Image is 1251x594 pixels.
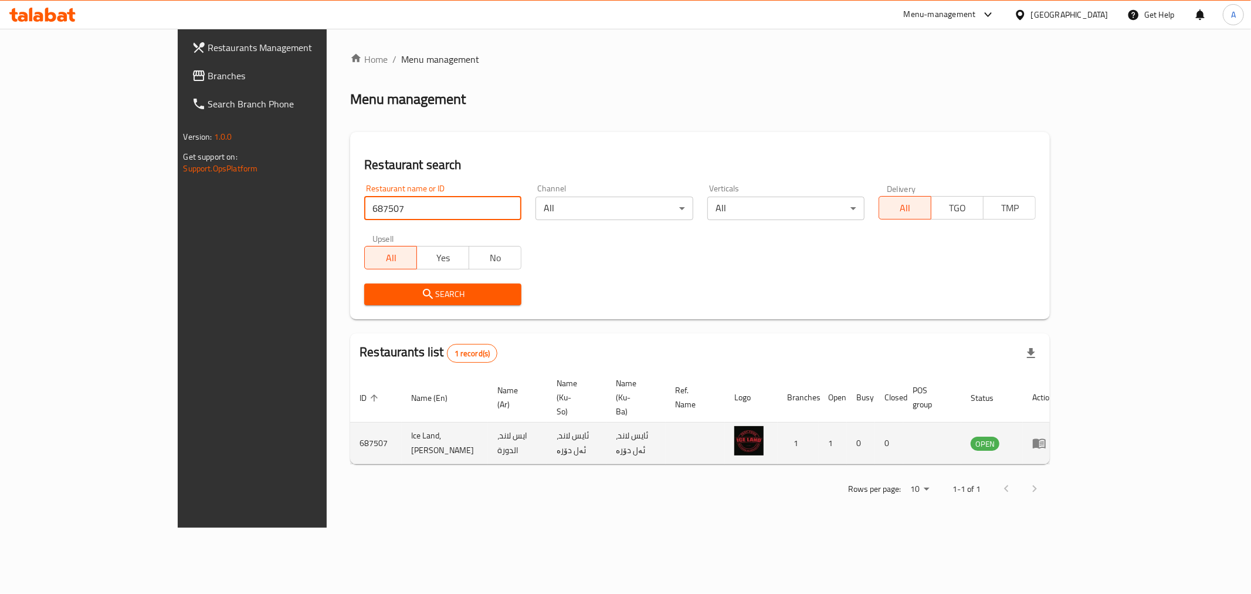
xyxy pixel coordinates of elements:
[208,41,377,55] span: Restaurants Management
[474,249,517,266] span: No
[374,287,512,302] span: Search
[988,200,1031,217] span: TMP
[778,423,819,464] td: 1
[360,391,382,405] span: ID
[182,90,387,118] a: Search Branch Phone
[707,197,864,220] div: All
[184,149,238,164] span: Get support on:
[422,249,465,266] span: Yes
[411,391,463,405] span: Name (En)
[847,423,875,464] td: 0
[906,481,934,498] div: Rows per page:
[606,423,666,464] td: ئایس لاند، ئەل دۆرە
[402,423,488,464] td: Ice Land, [PERSON_NAME]
[952,482,981,497] p: 1-1 of 1
[547,423,606,464] td: ئایس لاند، ئەل دۆرە
[535,197,693,220] div: All
[401,52,479,66] span: Menu management
[675,383,711,411] span: Ref. Name
[971,437,999,451] span: OPEN
[887,184,916,193] label: Delivery
[1031,8,1108,21] div: [GEOGRAPHIC_DATA]
[184,129,212,144] span: Version:
[208,97,377,111] span: Search Branch Phone
[364,283,521,305] button: Search
[936,200,979,217] span: TGO
[214,129,232,144] span: 1.0.0
[372,234,394,242] label: Upsell
[1231,8,1236,21] span: A
[1023,373,1063,423] th: Action
[616,376,652,419] span: Name (Ku-Ba)
[875,423,903,464] td: 0
[182,33,387,62] a: Restaurants Management
[913,383,947,411] span: POS group
[364,156,1036,174] h2: Restaurant search
[904,8,976,22] div: Menu-management
[931,196,984,220] button: TGO
[847,373,875,423] th: Busy
[875,373,903,423] th: Closed
[447,348,497,359] span: 1 record(s)
[416,246,469,269] button: Yes
[1017,339,1045,367] div: Export file
[469,246,521,269] button: No
[182,62,387,90] a: Branches
[350,52,1050,66] nav: breadcrumb
[819,373,847,423] th: Open
[208,69,377,83] span: Branches
[557,376,592,419] span: Name (Ku-So)
[848,482,901,497] p: Rows per page:
[350,373,1063,464] table: enhanced table
[971,391,1009,405] span: Status
[778,373,819,423] th: Branches
[184,161,258,176] a: Support.OpsPlatform
[360,343,497,363] h2: Restaurants list
[350,90,466,109] h2: Menu management
[725,373,778,423] th: Logo
[364,197,521,220] input: Search for restaurant name or ID..
[369,249,412,266] span: All
[983,196,1036,220] button: TMP
[497,383,533,411] span: Name (Ar)
[392,52,396,66] li: /
[364,246,417,269] button: All
[884,200,927,217] span: All
[447,344,498,363] div: Total records count
[819,423,847,464] td: 1
[488,423,547,464] td: ايس لاند، الدورة
[734,426,764,455] img: Ice Land, Aldora
[879,196,931,220] button: All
